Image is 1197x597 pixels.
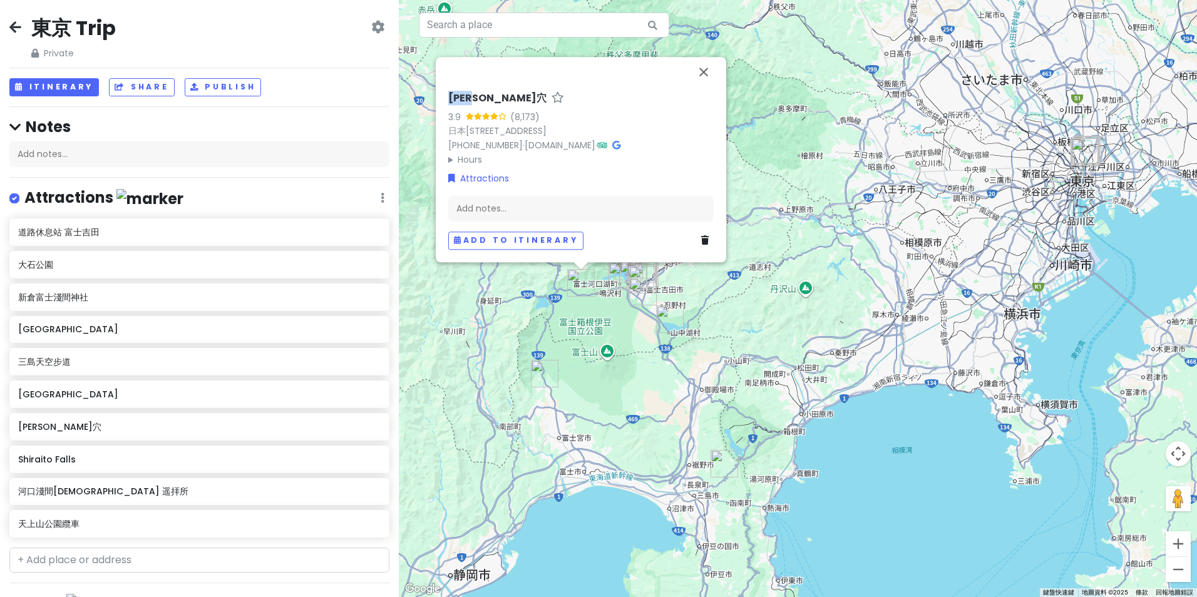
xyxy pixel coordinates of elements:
[448,125,547,137] a: 日本[STREET_ADDRESS]
[609,262,636,290] div: Kitami
[1074,136,1101,163] div: 炉端とおでん 呼炉凪来 上野
[1072,138,1099,165] div: 肉屋の台所 上野公園前店
[185,78,262,96] button: Publish
[18,227,381,238] h6: 道路休息站 富士吉田
[567,269,595,297] div: 鳴澤冰穴
[31,15,116,41] h2: 東京 Trip
[24,188,183,208] h4: Attractions
[18,324,381,335] h6: [GEOGRAPHIC_DATA]
[1136,589,1148,596] a: 條款 (在新分頁中開啟)
[597,141,607,150] i: Tripadvisor
[18,292,381,303] h6: 新倉富士淺間神社
[629,266,656,293] div: 寿海
[612,141,620,150] i: Google Maps
[629,278,657,305] div: 道路休息站 富士吉田
[1072,138,1099,166] div: とんかつ山家 上野店
[1166,486,1191,511] button: 將衣夾人拖曳到地圖上，就能開啟街景服務
[18,421,381,432] h6: [PERSON_NAME]穴
[531,360,558,387] div: Shiraito Falls
[109,78,174,96] button: Share
[116,189,183,208] img: marker
[18,454,381,465] h6: Shiraito Falls
[448,92,547,105] h6: [PERSON_NAME]穴
[1071,138,1098,166] div: 關東煮 多古久
[18,486,381,497] h6: 河口淺間[DEMOGRAPHIC_DATA] 遥拝所
[18,389,381,400] h6: [GEOGRAPHIC_DATA]
[1082,589,1128,596] span: 地圖資料 ©2025
[448,92,714,166] div: · ·
[552,92,564,105] a: Star place
[701,234,714,248] a: Delete place
[1043,588,1074,597] button: 鍵盤快速鍵
[1071,138,1099,166] div: Oodako (大凧)
[631,262,659,290] div: 富士吉田市
[18,259,381,270] h6: 大石公園
[525,139,595,151] a: [DOMAIN_NAME]
[1072,136,1100,164] div: 六厘舍 上野店
[656,305,684,333] div: 山中湖村
[689,57,719,87] button: 關閉
[627,264,654,292] div: sai Breakfast and Cafe
[448,232,583,250] button: Add to itinerary
[448,139,523,151] a: [PHONE_NUMBER]
[419,13,669,38] input: Search a place
[448,153,714,166] summary: Hours
[1156,589,1193,596] a: 回報地圖錯誤
[448,196,714,222] div: Add notes...
[1166,557,1191,582] button: 縮小
[448,171,509,185] a: Attractions
[1166,531,1191,556] button: 放大
[510,110,540,124] div: (8,173)
[711,450,738,477] div: 三島天空步道
[1166,441,1191,466] button: 地圖攝影機控制項
[9,141,389,168] div: Add notes...
[9,78,99,96] button: Itinerary
[402,581,443,597] a: 在 Google 地圖上開啟這個區域 (開啟新視窗)
[9,117,389,136] h4: Notes
[18,518,381,529] h6: 天上山公園纜車
[9,548,389,573] input: + Add place or address
[448,110,466,124] div: 3.9
[402,581,443,597] img: Google
[18,356,381,367] h6: 三島天空步道
[31,46,116,60] span: Private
